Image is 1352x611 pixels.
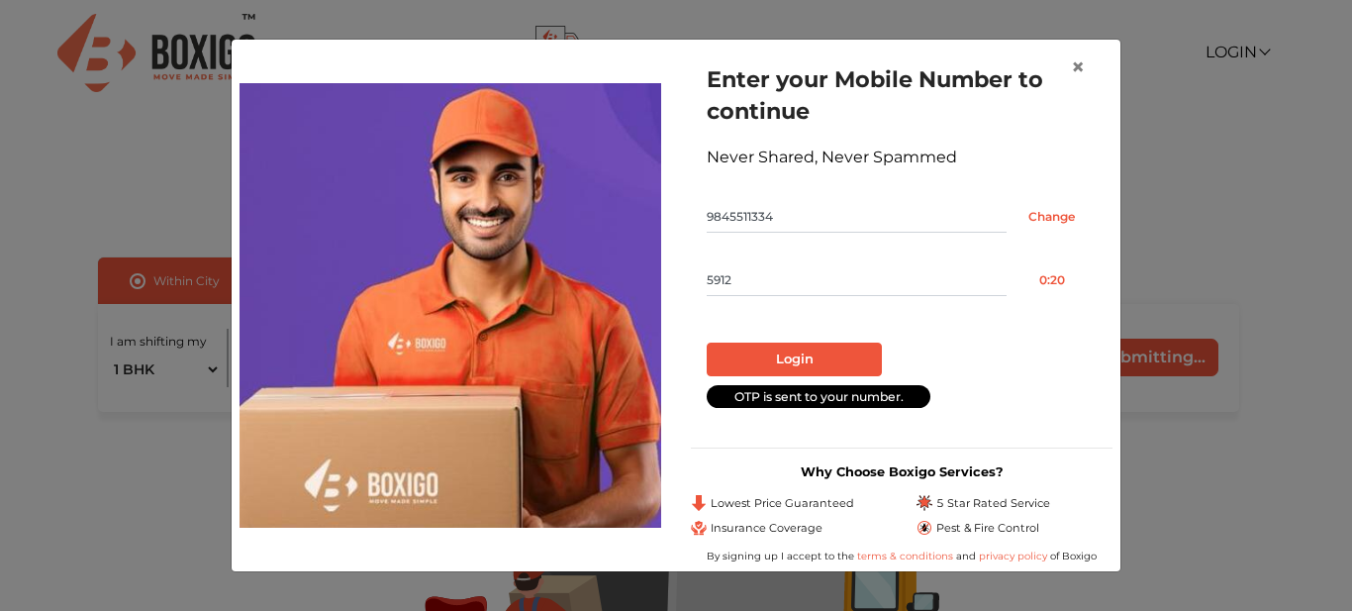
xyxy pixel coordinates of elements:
[240,83,661,527] img: relocation-img
[1055,40,1101,95] button: Close
[936,520,1039,537] span: Pest & Fire Control
[707,63,1097,127] h1: Enter your Mobile Number to continue
[936,495,1050,512] span: 5 Star Rated Service
[711,520,822,537] span: Insurance Coverage
[976,550,1050,562] a: privacy policy
[707,385,930,408] div: OTP is sent to your number.
[1007,264,1097,296] button: 0:20
[707,201,1007,233] input: Mobile No
[711,495,854,512] span: Lowest Price Guaranteed
[707,343,882,376] button: Login
[857,550,956,562] a: terms & conditions
[707,146,1097,169] div: Never Shared, Never Spammed
[691,464,1112,479] h3: Why Choose Boxigo Services?
[691,549,1112,563] div: By signing up I accept to the and of Boxigo
[1007,201,1097,233] input: Change
[1071,52,1085,81] span: ×
[707,264,1007,296] input: Enter OTP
